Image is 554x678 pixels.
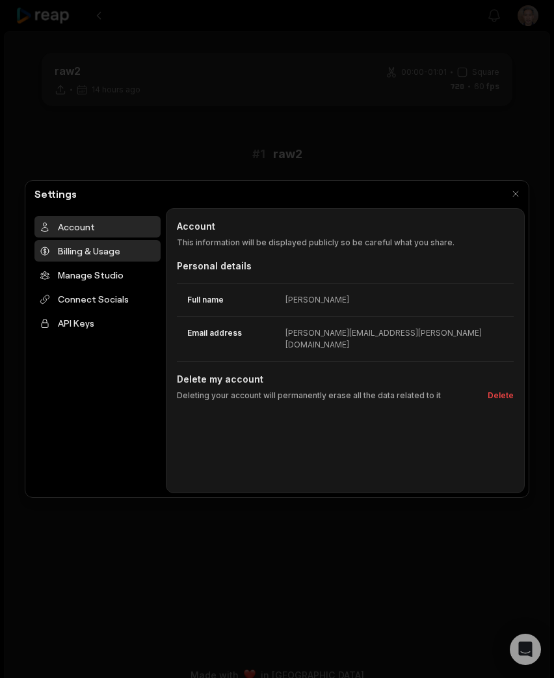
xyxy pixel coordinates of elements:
div: API Keys [34,312,161,334]
h2: Account [177,219,514,233]
button: Delete [482,390,514,401]
div: [PERSON_NAME] [285,294,349,306]
div: Personal details [177,259,514,273]
div: Manage Studio [34,264,161,286]
h2: Delete my account [177,372,514,386]
div: Billing & Usage [34,240,161,262]
h2: Settings [29,186,82,202]
div: Connect Socials [34,288,161,310]
p: Deleting your account will permanently erase all the data related to it [177,390,441,401]
div: [PERSON_NAME][EMAIL_ADDRESS][PERSON_NAME][DOMAIN_NAME] [285,327,514,351]
dt: Email address [177,327,285,351]
dt: Full name [177,294,285,306]
p: This information will be displayed publicly so be careful what you share. [177,237,514,249]
div: Account [34,216,161,237]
